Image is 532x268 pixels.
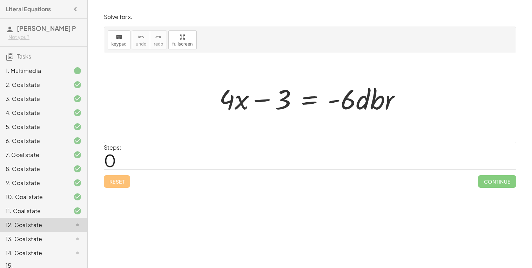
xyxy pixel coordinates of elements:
[132,30,150,49] button: undoundo
[73,95,82,103] i: Task finished and correct.
[73,123,82,131] i: Task finished and correct.
[104,150,116,171] span: 0
[168,30,196,49] button: fullscreen
[73,81,82,89] i: Task finished and correct.
[6,81,62,89] div: 2. Goal state
[6,109,62,117] div: 4. Goal state
[6,5,51,13] h4: Literal Equations
[6,221,62,229] div: 12. Goal state
[73,137,82,145] i: Task finished and correct.
[6,95,62,103] div: 3. Goal state
[6,193,62,201] div: 10. Goal state
[6,137,62,145] div: 6. Goal state
[155,33,162,41] i: redo
[73,151,82,159] i: Task finished and correct.
[17,24,76,32] span: [PERSON_NAME] P
[108,30,131,49] button: keyboardkeypad
[73,179,82,187] i: Task finished and correct.
[6,67,62,75] div: 1. Multimedia
[6,165,62,173] div: 8. Goal state
[116,33,122,41] i: keyboard
[6,235,62,243] div: 13. Goal state
[73,165,82,173] i: Task finished and correct.
[73,221,82,229] i: Task not started.
[6,151,62,159] div: 7. Goal state
[6,249,62,257] div: 14. Goal state
[73,235,82,243] i: Task not started.
[154,42,163,47] span: redo
[73,207,82,215] i: Task finished and correct.
[73,109,82,117] i: Task finished and correct.
[73,193,82,201] i: Task finished and correct.
[6,123,62,131] div: 5. Goal state
[104,13,516,21] p: Solve for x.
[73,249,82,257] i: Task not started.
[73,67,82,75] i: Task finished.
[104,144,121,151] label: Steps:
[172,42,193,47] span: fullscreen
[136,42,146,47] span: undo
[150,30,167,49] button: redoredo
[112,42,127,47] span: keypad
[17,53,31,60] span: Tasks
[6,207,62,215] div: 11. Goal state
[138,33,144,41] i: undo
[6,179,62,187] div: 9. Goal state
[8,34,82,41] div: Not you?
